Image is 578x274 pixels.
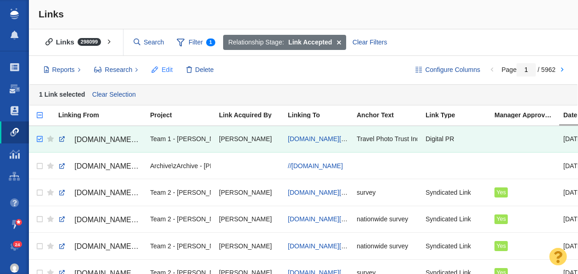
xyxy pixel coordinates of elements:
[421,206,490,232] td: Syndicated Link
[288,112,356,118] div: Linking To
[288,242,356,250] a: [DOMAIN_NAME][URL]
[357,129,417,149] div: Travel Photo Trust Index from Full Frame Insurance
[496,189,506,196] span: Yes
[58,112,149,120] a: Linking From
[426,135,454,143] span: Digital PR
[206,38,215,46] span: 1
[52,65,75,75] span: Reports
[288,135,356,142] a: [DOMAIN_NAME][URL]
[425,65,480,75] span: Configure Columns
[421,233,490,259] td: Syndicated Link
[162,65,173,75] span: Edit
[215,206,284,232] td: Taylor Tomita
[288,189,356,196] a: [DOMAIN_NAME][URL]
[150,156,211,175] div: Archive\zArchive - [PERSON_NAME]\[PERSON_NAME] - [US_STATE][GEOGRAPHIC_DATA] HPU\[PERSON_NAME] - ...
[219,242,272,250] span: [PERSON_NAME]
[10,263,19,273] img: 4d4450a2c5952a6e56f006464818e682
[39,62,86,78] button: Reports
[39,9,64,19] span: Links
[90,88,138,102] a: Clear Selection
[74,216,152,224] span: [DOMAIN_NAME][URL]
[426,112,494,118] div: Link Type
[58,132,142,148] a: [DOMAIN_NAME][URL]
[357,112,425,120] a: Anchor Text
[89,62,144,78] button: Research
[74,189,152,197] span: [DOMAIN_NAME][URL]
[288,112,356,120] a: Linking To
[494,112,562,118] div: Manager Approved Link?
[195,65,213,75] span: Delete
[39,90,85,98] strong: 1 Link selected
[105,65,132,75] span: Research
[13,241,22,248] span: 24
[58,185,142,201] a: [DOMAIN_NAME][URL]
[219,112,287,120] a: Link Acquired By
[426,112,494,120] a: Link Type
[58,239,142,254] a: [DOMAIN_NAME][URL]
[228,38,284,47] span: Relationship Stage:
[426,242,471,250] span: Syndicated Link
[10,8,18,19] img: buzzstream_logo_iconsimple.png
[150,182,211,202] div: Team 2 - [PERSON_NAME] | [PERSON_NAME] | [PERSON_NAME]\The Storage Center\The Storage Center - Di...
[146,62,178,78] button: Edit
[494,112,562,120] a: Manager Approved Link?
[288,215,356,223] a: [DOMAIN_NAME][URL]
[490,233,559,259] td: Yes
[426,215,471,223] span: Syndicated Link
[130,34,168,50] input: Search
[219,188,272,197] span: [PERSON_NAME]
[215,179,284,206] td: Taylor Tomita
[490,206,559,232] td: Yes
[357,209,417,229] div: nationwide survey
[219,135,272,143] span: [PERSON_NAME]
[347,35,392,50] div: Clear Filters
[74,136,152,143] span: [DOMAIN_NAME][URL]
[490,179,559,206] td: Yes
[150,112,218,118] div: Project
[58,159,142,174] a: [DOMAIN_NAME][URL]
[496,216,506,222] span: Yes
[410,62,486,78] button: Configure Columns
[421,126,490,153] td: Digital PR
[357,112,425,118] div: Anchor Text
[426,188,471,197] span: Syndicated Link
[496,243,506,249] span: Yes
[150,129,211,149] div: Team 1 - [PERSON_NAME] | [PERSON_NAME] | [PERSON_NAME]\Veracity (FLIP & Canopy)\Full Frame Insura...
[501,66,556,73] span: Page / 5962
[288,162,343,170] a: //[DOMAIN_NAME]
[150,236,211,256] div: Team 2 - [PERSON_NAME] | [PERSON_NAME] | [PERSON_NAME]\The Storage Center\The Storage Center - Di...
[74,242,152,250] span: [DOMAIN_NAME][URL]
[421,179,490,206] td: Syndicated Link
[215,126,284,153] td: Jim Miller
[288,38,332,47] strong: Link Accepted
[74,162,152,170] span: [DOMAIN_NAME][URL]
[181,62,219,78] button: Delete
[219,112,287,118] div: Link Acquired By
[357,182,417,202] div: survey
[215,233,284,259] td: Taylor Tomita
[172,34,220,51] span: Filter
[150,209,211,229] div: Team 2 - [PERSON_NAME] | [PERSON_NAME] | [PERSON_NAME]\The Storage Center\The Storage Center - Di...
[58,212,142,228] a: [DOMAIN_NAME][URL]
[58,112,149,118] div: Linking From
[357,236,417,256] div: nationwide survey
[219,215,272,223] span: [PERSON_NAME]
